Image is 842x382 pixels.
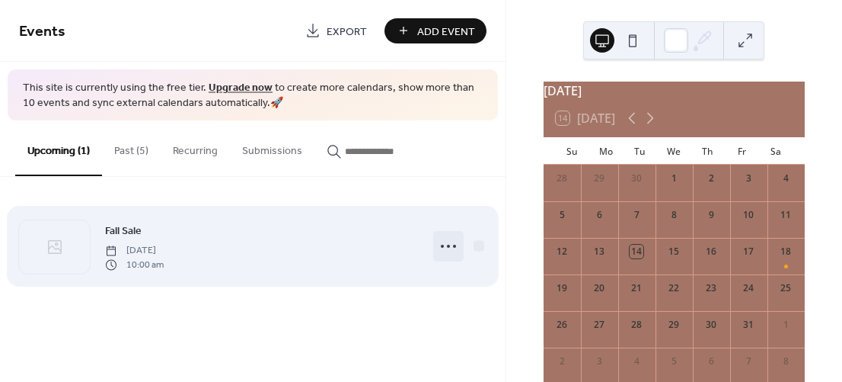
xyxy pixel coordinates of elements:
div: [DATE] [544,82,805,100]
div: 7 [630,208,643,222]
div: 3 [592,355,606,368]
div: 27 [592,318,606,332]
span: Add Event [417,24,475,40]
div: Fr [725,137,758,165]
div: 6 [704,355,718,368]
span: This site is currently using the free tier. to create more calendars, show more than 10 events an... [23,81,483,111]
div: 18 [779,245,793,258]
span: Export [327,24,367,40]
div: 12 [555,245,569,258]
div: Tu [624,137,657,165]
div: 29 [592,172,606,185]
span: Events [19,17,65,47]
div: 20 [592,281,606,295]
div: We [657,137,691,165]
div: 11 [779,208,793,222]
a: Export [294,18,378,43]
div: 28 [555,172,569,185]
div: 2 [704,172,718,185]
span: Fall Sale [105,223,142,239]
span: 10:00 am [105,258,164,271]
div: 5 [555,208,569,222]
div: Sa [759,137,793,165]
div: 24 [742,281,755,295]
div: 7 [742,355,755,368]
div: 31 [742,318,755,332]
div: 9 [704,208,718,222]
div: 8 [667,208,681,222]
div: 19 [555,281,569,295]
div: 1 [667,172,681,185]
div: 4 [630,355,643,368]
div: Su [556,137,589,165]
div: 28 [630,318,643,332]
div: 10 [742,208,755,222]
a: Upgrade now [209,78,273,98]
div: 1 [779,318,793,332]
div: 5 [667,355,681,368]
div: 23 [704,281,718,295]
div: 13 [592,245,606,258]
div: 15 [667,245,681,258]
div: 30 [704,318,718,332]
div: 8 [779,355,793,368]
div: 17 [742,245,755,258]
div: 21 [630,281,643,295]
button: Past (5) [102,120,161,175]
button: Upcoming (1) [15,120,102,176]
div: 3 [742,172,755,185]
div: 14 [630,245,643,258]
div: 2 [555,355,569,368]
div: Mo [589,137,623,165]
div: 25 [779,281,793,295]
div: 29 [667,318,681,332]
button: Recurring [161,120,230,175]
div: Th [691,137,725,165]
button: Add Event [384,18,486,43]
div: 4 [779,172,793,185]
div: 22 [667,281,681,295]
div: 30 [630,172,643,185]
div: 16 [704,245,718,258]
div: 26 [555,318,569,332]
div: 6 [592,208,606,222]
button: Submissions [230,120,314,175]
span: [DATE] [105,244,164,258]
a: Fall Sale [105,222,142,239]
